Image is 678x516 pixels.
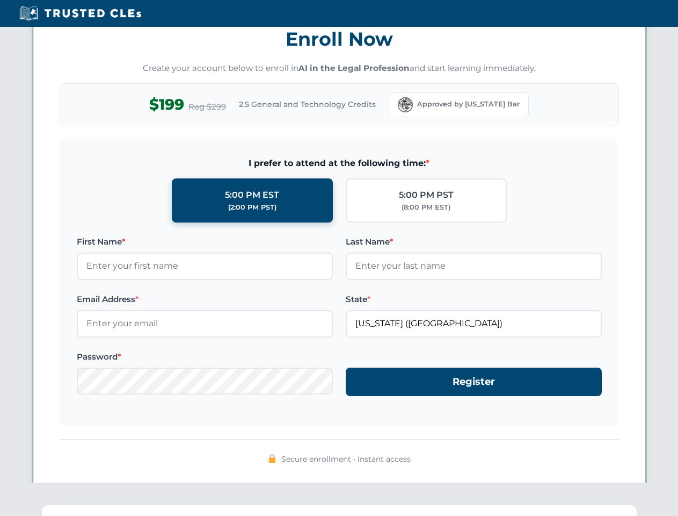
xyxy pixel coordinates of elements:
[225,188,279,202] div: 5:00 PM EST
[346,253,602,279] input: Enter your last name
[346,235,602,248] label: Last Name
[60,62,619,75] p: Create your account below to enroll in and start learning immediately.
[16,5,144,21] img: Trusted CLEs
[398,97,413,112] img: Florida Bar
[281,453,411,465] span: Secure enrollment • Instant access
[77,156,602,170] span: I prefer to attend at the following time:
[77,350,333,363] label: Password
[77,235,333,248] label: First Name
[77,310,333,337] input: Enter your email
[188,101,226,113] span: Reg $299
[239,98,376,110] span: 2.5 General and Technology Credits
[60,22,619,56] h3: Enroll Now
[77,253,333,279] input: Enter your first name
[298,63,410,73] strong: AI in the Legal Profession
[149,92,184,117] span: $199
[346,310,602,337] input: Florida (FL)
[417,99,520,110] span: Approved by [US_STATE] Bar
[228,202,276,213] div: (2:00 PM PST)
[346,293,602,306] label: State
[346,368,602,396] button: Register
[399,188,454,202] div: 5:00 PM PST
[77,293,333,306] label: Email Address
[402,202,450,213] div: (8:00 PM EST)
[268,454,276,463] img: 🔒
